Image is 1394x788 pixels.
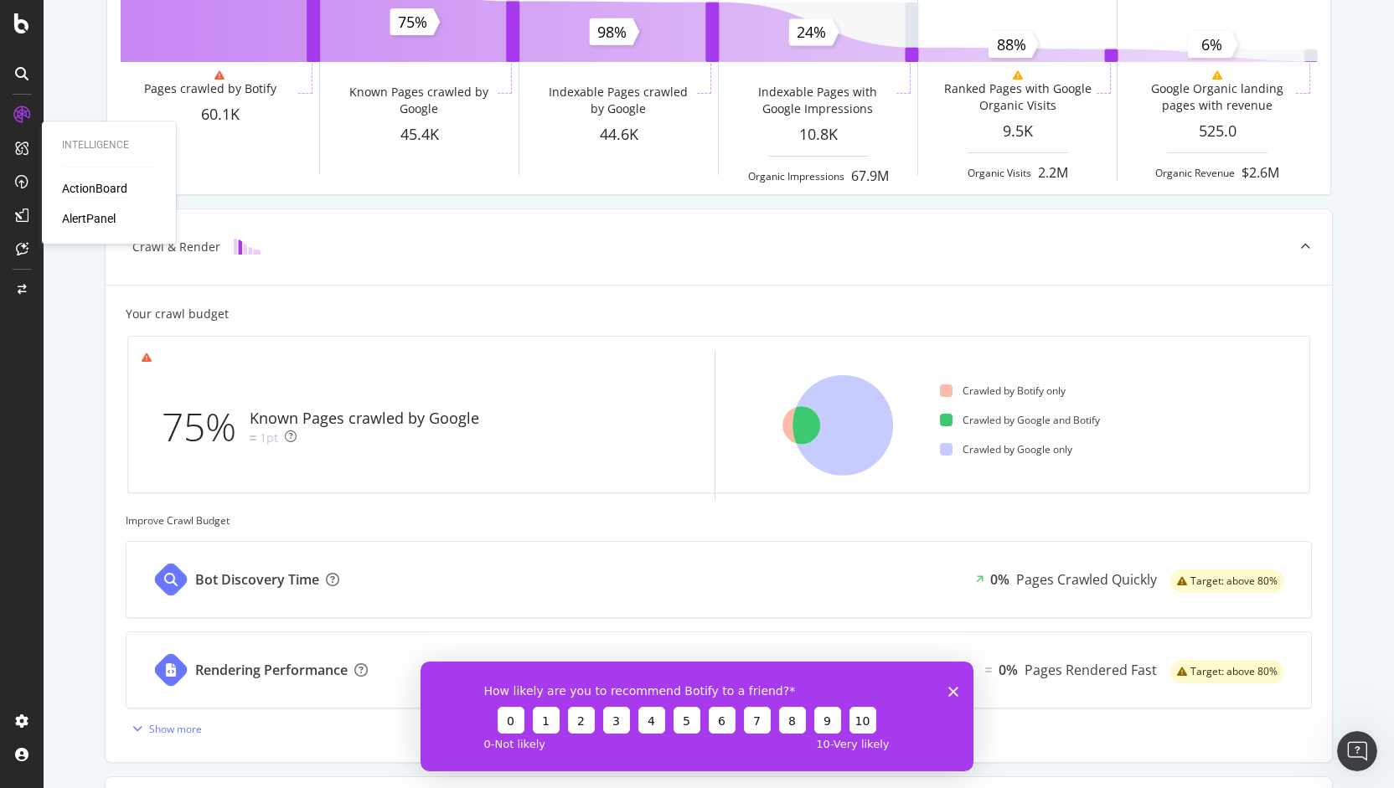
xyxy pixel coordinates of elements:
div: Known Pages crawled by Google [343,84,493,117]
div: Known Pages crawled by Google [250,408,479,430]
span: Target: above 80% [1190,576,1278,586]
div: Show more [149,722,202,736]
div: warning label [1170,569,1284,593]
div: 75% [162,399,250,455]
div: Intelligence [62,138,156,152]
img: Equal [250,435,256,440]
div: Crawled by Google only [940,442,1072,456]
div: Crawled by Botify only [940,384,1066,398]
div: 0% [999,661,1018,680]
div: 44.6K [519,124,718,146]
button: Show more [126,715,202,742]
div: Your crawl budget [126,306,229,322]
div: Improve Crawl Budget [126,513,1312,528]
a: ActionBoard [62,180,127,197]
div: Indexable Pages with Google Impressions [742,84,892,117]
img: block-icon [234,239,261,255]
div: Rendering Performance [195,661,348,680]
iframe: Intercom live chat [1337,731,1377,771]
img: Equal [985,667,992,672]
div: 1pt [260,430,278,446]
div: Crawled by Google and Botify [940,413,1100,427]
div: 45.4K [320,124,519,146]
div: Crawl & Render [132,239,220,255]
div: 0% [990,570,1009,590]
a: AlertPanel [62,210,116,227]
div: 10.8K [719,124,917,146]
div: 60.1K [121,104,319,126]
span: Target: above 80% [1190,667,1278,677]
div: Organic Impressions [748,169,844,183]
div: Pages Crawled Quickly [1016,570,1157,590]
div: 67.9M [851,167,889,186]
a: Bot Discovery Time0%Pages Crawled Quicklywarning label [126,541,1312,618]
div: Pages crawled by Botify [144,80,276,97]
div: Pages Rendered Fast [1025,661,1157,680]
div: warning label [1170,660,1284,683]
a: Rendering PerformanceEqual0%Pages Rendered Fastwarning label [126,631,1312,708]
div: Indexable Pages crawled by Google [543,84,693,117]
div: Bot Discovery Time [195,570,319,590]
iframe: Survey from Botify [421,662,973,771]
